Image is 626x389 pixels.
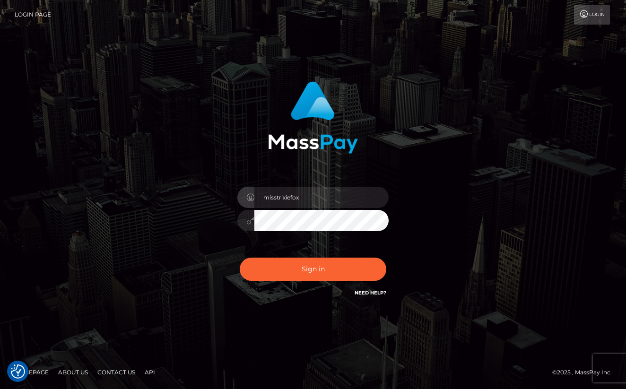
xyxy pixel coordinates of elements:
div: © 2025 , MassPay Inc. [552,367,619,378]
a: Login [574,5,610,25]
a: About Us [54,365,92,380]
img: Revisit consent button [11,364,25,379]
input: Username... [254,187,389,208]
a: Login Page [15,5,51,25]
img: MassPay Login [268,81,358,154]
a: Need Help? [355,290,386,296]
a: Homepage [10,365,52,380]
a: Contact Us [94,365,139,380]
button: Consent Preferences [11,364,25,379]
a: API [141,365,159,380]
button: Sign in [240,258,386,281]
